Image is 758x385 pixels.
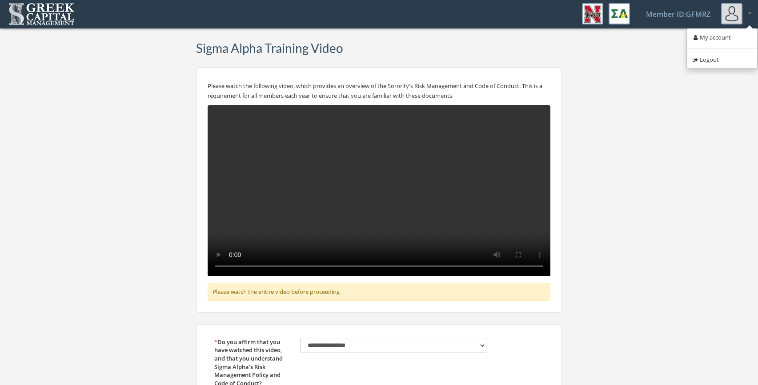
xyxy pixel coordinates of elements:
[635,0,721,28] a: Member ID: GFMRZ
[690,53,754,67] a: Logout
[208,283,550,301] div: Please watch the entire video before proceeding
[208,81,550,100] p: Please watch the following video, which provides an overview of the Sorority's Risk Management an...
[196,41,343,55] h3: Sigma Alpha Training Video
[690,31,754,44] a: My account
